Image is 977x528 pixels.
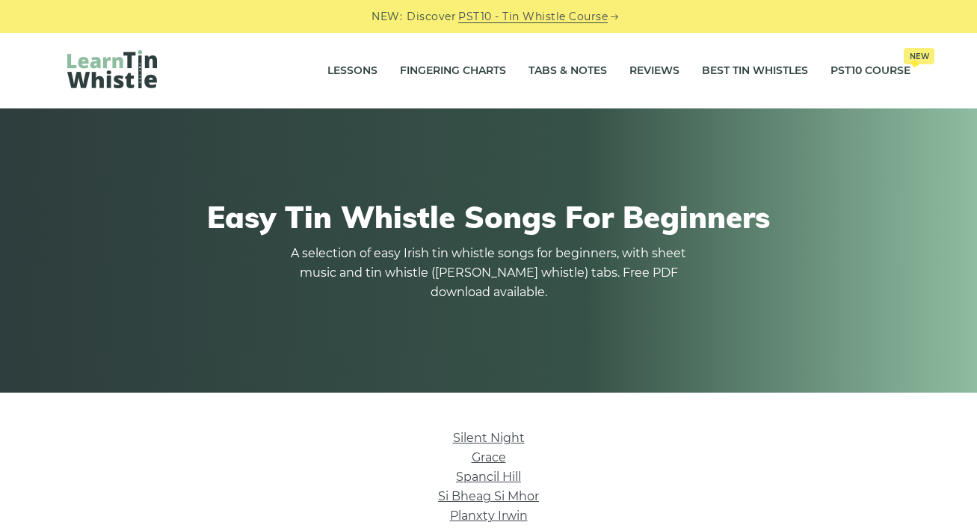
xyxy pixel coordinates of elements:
a: Si­ Bheag Si­ Mhor [438,489,539,503]
p: A selection of easy Irish tin whistle songs for beginners, with sheet music and tin whistle ([PER... [287,244,691,302]
a: Spancil Hill [456,470,521,484]
a: Fingering Charts [400,52,506,90]
a: Planxty Irwin [450,509,528,523]
h1: Easy Tin Whistle Songs For Beginners [67,199,910,235]
a: Lessons [327,52,377,90]
a: PST10 CourseNew [830,52,910,90]
a: Tabs & Notes [528,52,607,90]
span: New [904,48,934,64]
a: Best Tin Whistles [702,52,808,90]
img: LearnTinWhistle.com [67,50,157,88]
a: Grace [472,450,506,464]
a: Reviews [629,52,679,90]
a: Silent Night [453,431,525,445]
